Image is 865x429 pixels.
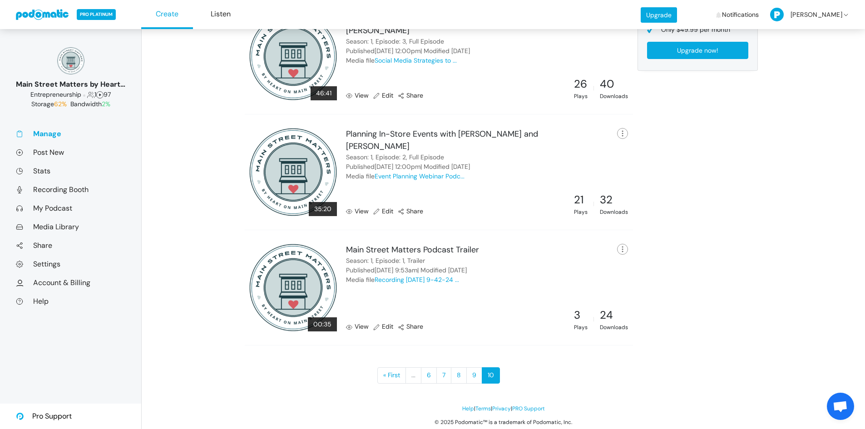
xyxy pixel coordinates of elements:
[512,405,545,412] a: PRO Support
[346,207,369,216] a: View
[346,244,479,256] div: Main Street Matters Podcast Trailer
[16,166,125,176] a: Stats
[346,46,470,56] div: Published | Modified [DATE]
[346,128,563,153] div: Planning In-Store Events with [PERSON_NAME] and [PERSON_NAME]
[600,208,628,216] div: Downloads
[375,56,457,64] a: Social Media Strategies to ...
[398,91,423,100] a: Share
[375,47,420,55] time: May 11, 2023 12:00pm
[195,0,247,29] a: Listen
[377,367,406,384] a: « First
[16,241,125,250] a: Share
[102,100,110,108] span: 2%
[373,207,393,216] a: Edit
[346,37,444,46] div: Season: 1, Episode: 3, Full Episode
[249,244,337,332] img: 300x300_17130234.png
[346,91,369,100] a: View
[16,185,125,194] a: Recording Booth
[436,367,451,384] a: 7
[346,162,470,172] div: Published | Modified [DATE]
[16,259,125,269] a: Settings
[16,90,125,99] div: 1 97
[462,405,474,412] a: Help
[346,153,444,162] div: Season: 1, Episode: 2, Full Episode
[249,12,337,100] img: 300x300_17130234.png
[16,404,72,429] a: Pro Support
[574,192,588,208] div: 21
[141,0,193,29] a: Create
[373,322,393,331] a: Edit
[791,1,842,28] span: [PERSON_NAME]
[346,266,467,275] div: Published | Modified [DATE]
[375,276,459,284] a: Recording [DATE] 9-42-24 ...
[16,129,125,138] a: Manage
[574,307,588,323] div: 3
[309,202,337,216] div: 35:20
[16,296,125,306] a: Help
[600,76,628,92] div: 40
[647,42,748,59] a: Upgrade now!
[661,25,730,35] div: Only $49.99 per month
[346,172,465,181] div: Media file
[346,256,425,266] div: Season: 1, Episode: 1, Trailer
[475,405,491,412] a: Terms
[600,323,628,331] div: Downloads
[600,192,628,208] div: 32
[30,90,81,99] span: Business: Entrepreneurship
[54,100,67,108] span: 62%
[308,317,337,331] div: 00:35
[87,90,94,99] span: Followers
[593,84,594,92] div: |
[641,7,677,23] a: Upgrade
[770,1,850,28] a: [PERSON_NAME]
[827,393,854,420] a: Open chat
[451,367,467,384] a: 8
[375,172,465,180] a: Event Planning Webinar Podc...
[373,91,393,100] a: Edit
[770,8,784,21] img: P-50-ab8a3cff1f42e3edaa744736fdbd136011fc75d0d07c0e6946c3d5a70d29199b.png
[16,203,125,213] a: My Podcast
[70,100,110,108] span: Bandwidth
[96,90,104,99] span: Episodes
[593,200,594,208] div: |
[375,163,420,171] time: May 4, 2023 12:00pm
[421,367,437,384] a: 6
[16,222,125,232] a: Media Library
[31,100,69,108] span: Storage
[346,275,459,285] div: Media file
[482,367,500,384] a: 10
[600,92,628,100] div: Downloads
[466,367,482,384] a: 9
[16,148,125,157] a: Post New
[574,92,588,100] div: Plays
[398,322,423,331] a: Share
[346,56,457,65] div: Media file
[574,208,588,216] div: Plays
[492,405,511,412] a: Privacy
[16,278,125,287] a: Account & Billing
[142,415,865,429] div: © 2025 Podomatic™ is a trademark of Podomatic, Inc.
[722,1,759,28] span: Notifications
[16,79,125,90] div: Main Street Matters by Heart on [GEOGRAPHIC_DATA]
[311,86,337,100] div: 46:41
[398,207,423,216] a: Share
[574,76,588,92] div: 26
[346,322,369,331] a: View
[600,307,628,323] div: 24
[593,315,594,323] div: |
[142,402,865,415] div: | | |
[375,266,417,274] time: May 2, 2023 9:53am
[249,128,337,216] img: 300x300_17130234.png
[77,9,116,20] span: PRO PLATINUM
[574,323,588,331] div: Plays
[57,47,84,74] img: 150x150_17130234.png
